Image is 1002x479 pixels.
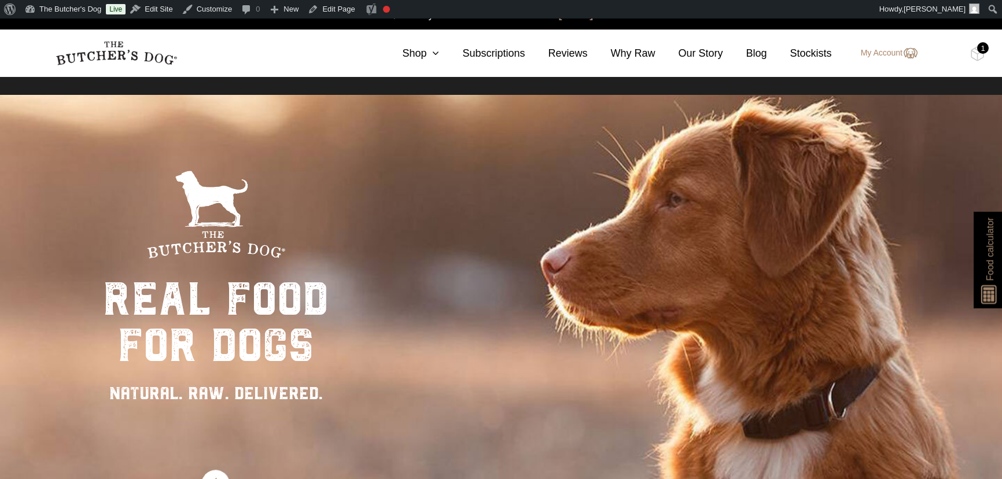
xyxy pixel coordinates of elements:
[103,276,329,369] div: real food for dogs
[655,46,723,61] a: Our Story
[383,6,390,13] div: Focus keyphrase not set
[106,4,126,14] a: Live
[970,46,985,61] img: TBD_Cart-Full.png
[977,42,989,54] div: 1
[588,46,655,61] a: Why Raw
[379,46,439,61] a: Shop
[849,46,918,60] a: My Account
[439,46,525,61] a: Subscriptions
[982,7,990,21] a: close
[525,46,587,61] a: Reviews
[103,380,329,406] div: NATURAL. RAW. DELIVERED.
[904,5,966,13] span: [PERSON_NAME]
[723,46,767,61] a: Blog
[983,218,997,281] span: Food calculator
[767,46,832,61] a: Stockists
